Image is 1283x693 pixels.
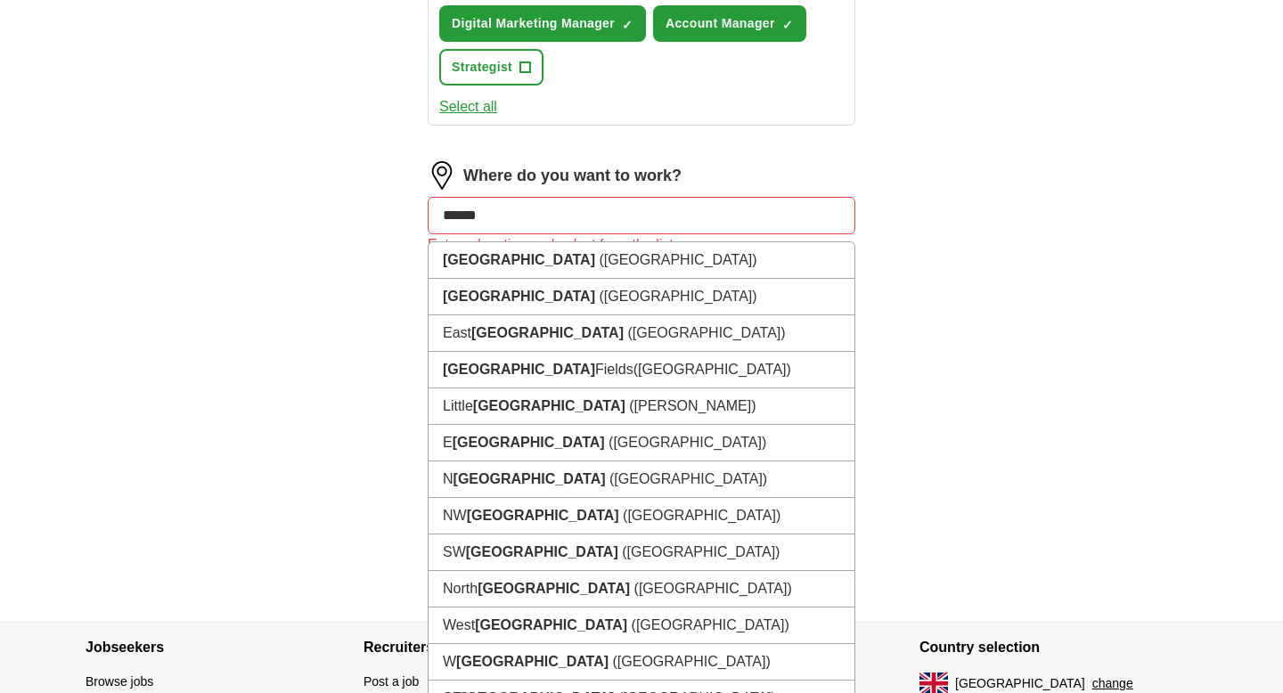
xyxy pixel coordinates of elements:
[439,96,497,118] button: Select all
[634,581,792,596] span: ([GEOGRAPHIC_DATA])
[478,581,630,596] strong: [GEOGRAPHIC_DATA]
[456,654,609,669] strong: [GEOGRAPHIC_DATA]
[471,325,624,340] strong: [GEOGRAPHIC_DATA]
[599,252,756,267] span: ([GEOGRAPHIC_DATA])
[623,508,780,523] span: ([GEOGRAPHIC_DATA])
[613,654,771,669] span: ([GEOGRAPHIC_DATA])
[429,315,854,352] li: East
[629,398,756,413] span: ([PERSON_NAME])
[632,617,789,632] span: ([GEOGRAPHIC_DATA])
[429,388,854,425] li: Little
[364,674,419,689] a: Post a job
[599,289,756,304] span: ([GEOGRAPHIC_DATA])
[443,362,595,377] strong: [GEOGRAPHIC_DATA]
[429,425,854,461] li: E
[609,471,767,486] span: ([GEOGRAPHIC_DATA])
[466,544,618,559] strong: [GEOGRAPHIC_DATA]
[473,398,625,413] strong: [GEOGRAPHIC_DATA]
[1092,674,1133,693] button: change
[429,352,854,388] li: Fields
[429,644,854,681] li: W
[955,674,1085,693] span: [GEOGRAPHIC_DATA]
[443,252,595,267] strong: [GEOGRAPHIC_DATA]
[919,623,1197,673] h4: Country selection
[429,607,854,644] li: West
[429,534,854,571] li: SW
[467,508,619,523] strong: [GEOGRAPHIC_DATA]
[633,362,791,377] span: ([GEOGRAPHIC_DATA])
[454,471,606,486] strong: [GEOGRAPHIC_DATA]
[428,161,456,190] img: location.png
[86,674,153,689] a: Browse jobs
[429,461,854,498] li: N
[453,435,605,450] strong: [GEOGRAPHIC_DATA]
[429,498,854,534] li: NW
[627,325,785,340] span: ([GEOGRAPHIC_DATA])
[475,617,627,632] strong: [GEOGRAPHIC_DATA]
[609,435,766,450] span: ([GEOGRAPHIC_DATA])
[622,544,780,559] span: ([GEOGRAPHIC_DATA])
[443,289,595,304] strong: [GEOGRAPHIC_DATA]
[428,234,855,256] div: Enter a location and select from the list
[429,571,854,607] li: North
[463,164,682,188] label: Where do you want to work?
